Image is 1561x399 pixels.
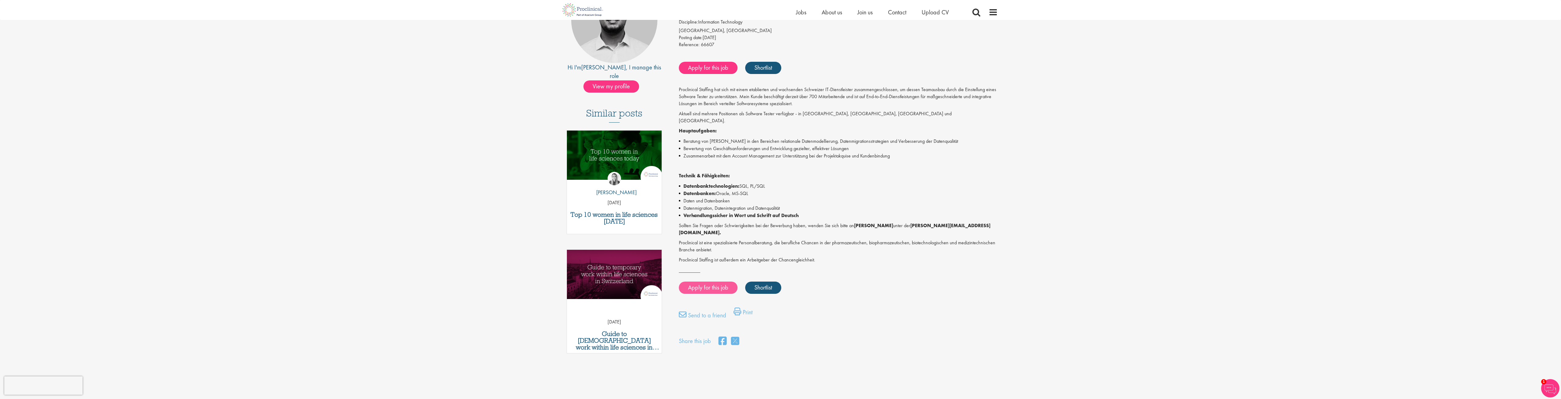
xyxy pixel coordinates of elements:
[679,138,998,145] li: Beratung von [PERSON_NAME] in den Bereichen relationale Datenmodellierung, Datenmigrationsstrateg...
[679,19,698,26] label: Discipline:
[679,127,717,134] strong: Hauptaufgaben:
[679,62,738,74] a: Apply for this job
[608,172,621,185] img: Hannah Burke
[581,63,626,71] a: [PERSON_NAME]
[854,222,893,229] strong: [PERSON_NAME]
[679,205,998,212] li: Datenmigration, Datenintegration und Datenqualität
[734,308,753,320] a: Print
[679,337,711,345] label: Share this job
[564,63,665,80] div: Hi I'm , I manage this role
[679,172,730,179] strong: Technik & Fähigkeiten:
[1541,379,1546,384] span: 1
[745,282,781,294] a: Shortlist
[679,311,726,323] a: Send to a friend
[822,8,842,16] a: About us
[701,41,714,48] span: 66607
[679,19,998,27] li: Information Technology
[731,335,739,348] a: share on twitter
[679,183,998,190] li: SQL, PL/SQL
[679,41,700,48] label: Reference:
[567,250,662,304] a: Link to a post
[4,376,83,395] iframe: reCAPTCHA
[679,222,998,236] p: Sollten Sie Fragen oder Schwierigkeiten bei der Bewerbung haben, wenden Sie sich bitte an unter der
[679,34,998,41] div: [DATE]
[679,222,990,236] strong: [PERSON_NAME][EMAIL_ADDRESS][DOMAIN_NAME].
[857,8,873,16] a: Join us
[583,82,645,90] a: View my profile
[683,212,799,219] strong: Verhandlungssicher in Wort und Schrift auf Deutsch
[592,172,637,199] a: Hannah Burke [PERSON_NAME]
[683,190,716,197] strong: Datenbanken:
[679,152,998,160] li: Zusammenarbeit mit dem Account Management zur Unterstützung bei der Projektakquise und Kundenbindung
[922,8,949,16] a: Upload CV
[567,199,662,206] p: [DATE]
[679,190,998,197] li: Oracle, MS-SQL
[679,145,998,152] li: Bewertung von Geschäftsanforderungen und Entwicklung gezielter, effektiver Lösungen
[592,188,637,196] p: [PERSON_NAME]
[745,62,781,74] a: Shortlist
[570,211,659,225] a: Top 10 women in life sciences [DATE]
[583,80,639,93] span: View my profile
[679,34,703,41] span: Posting date:
[567,131,662,185] a: Link to a post
[567,319,662,326] p: [DATE]
[679,197,998,205] li: Daten und Datenbanken
[567,131,662,180] img: Top 10 women in life sciences today
[679,257,998,264] p: Proclinical Staffing ist außerdem ein Arbeitgeber der Chancengleichheit.
[679,86,998,107] p: Proclinical Staffing hat sich mit einem etablierten und wachsenden Schweizer IT-Dienstleister zus...
[679,239,998,253] p: Proclinical ist eine spezialisierte Personalberatung, die berufliche Chancen in der pharmazeutisc...
[679,282,738,294] a: Apply for this job
[586,108,642,123] h3: Similar posts
[796,8,806,16] a: Jobs
[719,335,727,348] a: share on facebook
[683,183,739,189] strong: Datenbanktechnologien:
[888,8,906,16] a: Contact
[679,110,998,124] p: Aktuell sind mehrere Positionen als Software Tester verfügbar - in [GEOGRAPHIC_DATA], [GEOGRAPHIC...
[679,86,998,263] div: Job description
[1541,379,1559,397] img: Chatbot
[570,331,659,351] a: Guide to [DEMOGRAPHIC_DATA] work within life sciences in [GEOGRAPHIC_DATA]
[679,27,998,34] div: [GEOGRAPHIC_DATA], [GEOGRAPHIC_DATA]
